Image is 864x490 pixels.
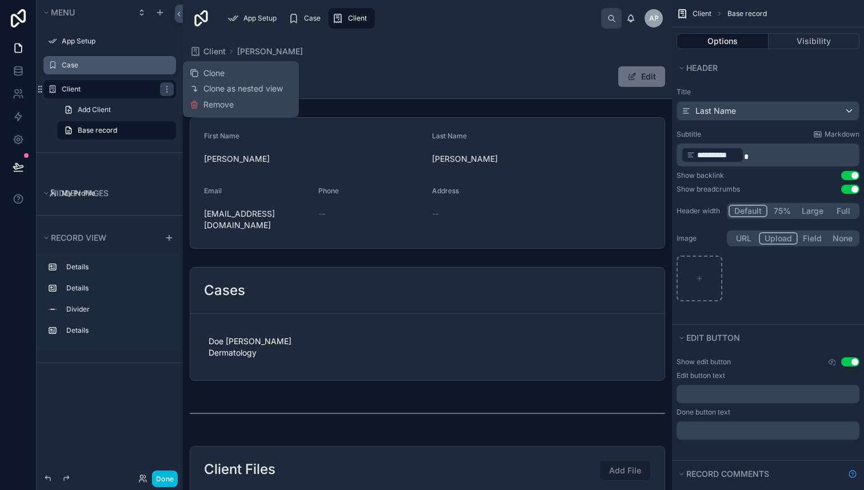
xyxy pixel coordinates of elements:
div: Show breadcrumbs [677,185,740,194]
button: 75% [767,205,797,217]
label: Divider [66,305,167,314]
button: Done [152,471,178,487]
button: Record comments [677,466,843,482]
span: Header [686,63,718,73]
label: Show edit button [677,357,731,366]
button: Large [797,205,829,217]
button: None [827,232,858,245]
button: Visibility [769,33,860,49]
a: Client [190,46,226,57]
label: Done button text [677,408,730,417]
div: scrollable content [37,253,183,351]
button: Header [677,60,853,76]
button: URL [729,232,759,245]
button: Options [677,33,769,49]
span: Remove [203,99,234,110]
svg: Show help information [848,469,857,479]
button: Full [829,205,858,217]
button: Hidden pages [41,185,171,201]
span: Base record [727,9,767,18]
button: Menu [41,5,130,21]
a: Case [285,8,329,29]
span: Client [693,9,711,18]
a: Base record [57,121,176,140]
span: App Setup [243,14,277,23]
label: Image [677,234,722,243]
a: Markdown [813,130,859,139]
label: Details [66,326,167,335]
button: Field [798,232,828,245]
label: Subtitle [677,130,701,139]
label: Title [677,87,859,97]
label: Client [62,85,153,94]
span: Edit button [686,333,740,342]
a: [PERSON_NAME] [237,46,303,57]
a: App Setup [224,8,285,29]
a: Client [329,8,375,29]
label: App Setup [62,37,169,46]
span: Record view [51,233,106,242]
button: Last Name [677,101,859,121]
span: Record comments [686,469,769,479]
div: scrollable content [677,144,859,166]
button: Clone as nested view [190,83,292,94]
a: Add Client [57,101,176,119]
label: My Profile [62,189,169,198]
span: Menu [51,7,75,17]
label: Case [62,61,169,70]
span: Markdown [825,130,859,139]
span: Clone [203,67,225,79]
label: Details [66,284,167,293]
button: Edit button [677,330,853,346]
button: Clone [190,67,234,79]
button: Record view [41,230,158,246]
button: Remove [190,99,234,110]
span: Base record [78,126,117,135]
span: Last Name [695,105,736,117]
label: Header width [677,206,722,216]
label: Edit button text [677,371,725,380]
span: Clone as nested view [203,83,283,94]
span: AP [649,14,659,23]
button: Upload [759,232,798,245]
span: Client [348,14,367,23]
div: scrollable content [677,421,859,440]
label: Details [66,262,167,272]
button: Default [729,205,767,217]
div: Show backlink [677,171,724,180]
div: scrollable content [219,6,601,31]
img: App logo [192,9,210,27]
button: Edit [618,66,665,87]
span: Add Client [78,105,111,114]
span: Case [304,14,321,23]
div: scrollable content [677,385,859,403]
span: Client [203,46,226,57]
